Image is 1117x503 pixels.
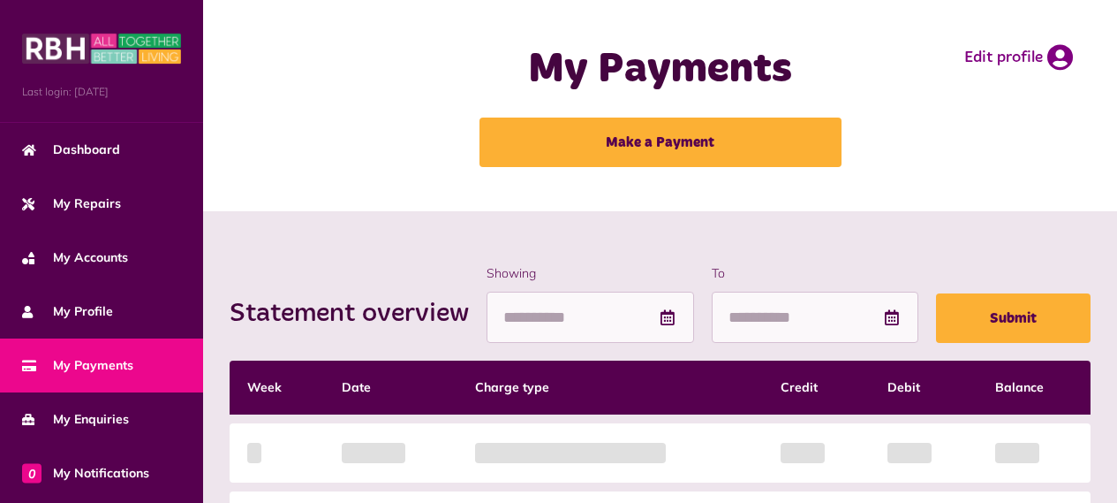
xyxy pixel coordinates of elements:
span: Last login: [DATE] [22,84,181,100]
span: My Enquiries [22,410,129,429]
h1: My Payments [449,44,872,95]
span: My Repairs [22,194,121,213]
span: My Payments [22,356,133,375]
a: Make a Payment [479,118,842,167]
span: Dashboard [22,141,120,159]
span: 0 [22,463,42,483]
a: Edit profile [964,44,1073,71]
span: My Notifications [22,464,149,483]
span: My Profile [22,302,113,321]
span: My Accounts [22,248,128,267]
img: MyRBH [22,31,181,66]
